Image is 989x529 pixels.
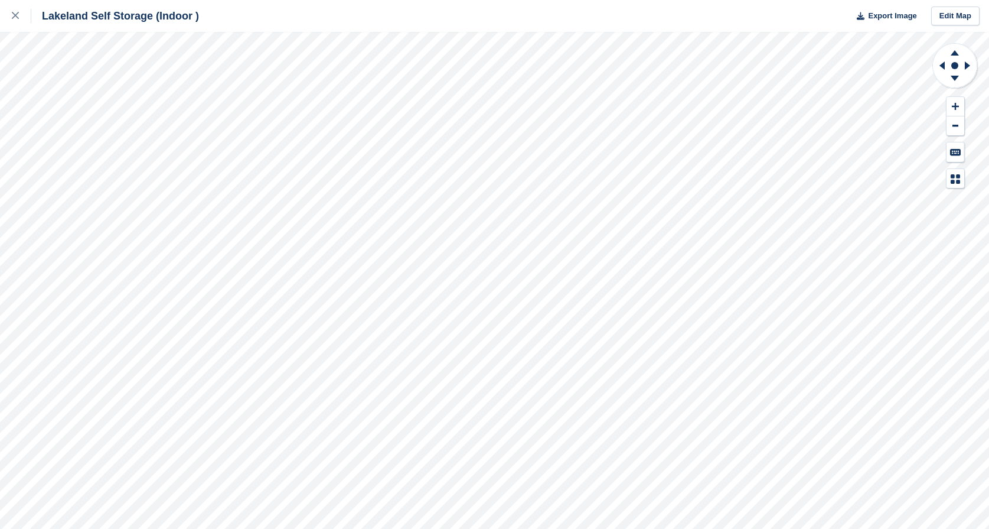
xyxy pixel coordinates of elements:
[946,169,964,189] button: Map Legend
[946,97,964,116] button: Zoom In
[946,116,964,136] button: Zoom Out
[868,10,916,22] span: Export Image
[850,7,917,26] button: Export Image
[946,142,964,162] button: Keyboard Shortcuts
[31,9,199,23] div: Lakeland Self Storage (Indoor )
[931,7,980,26] a: Edit Map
